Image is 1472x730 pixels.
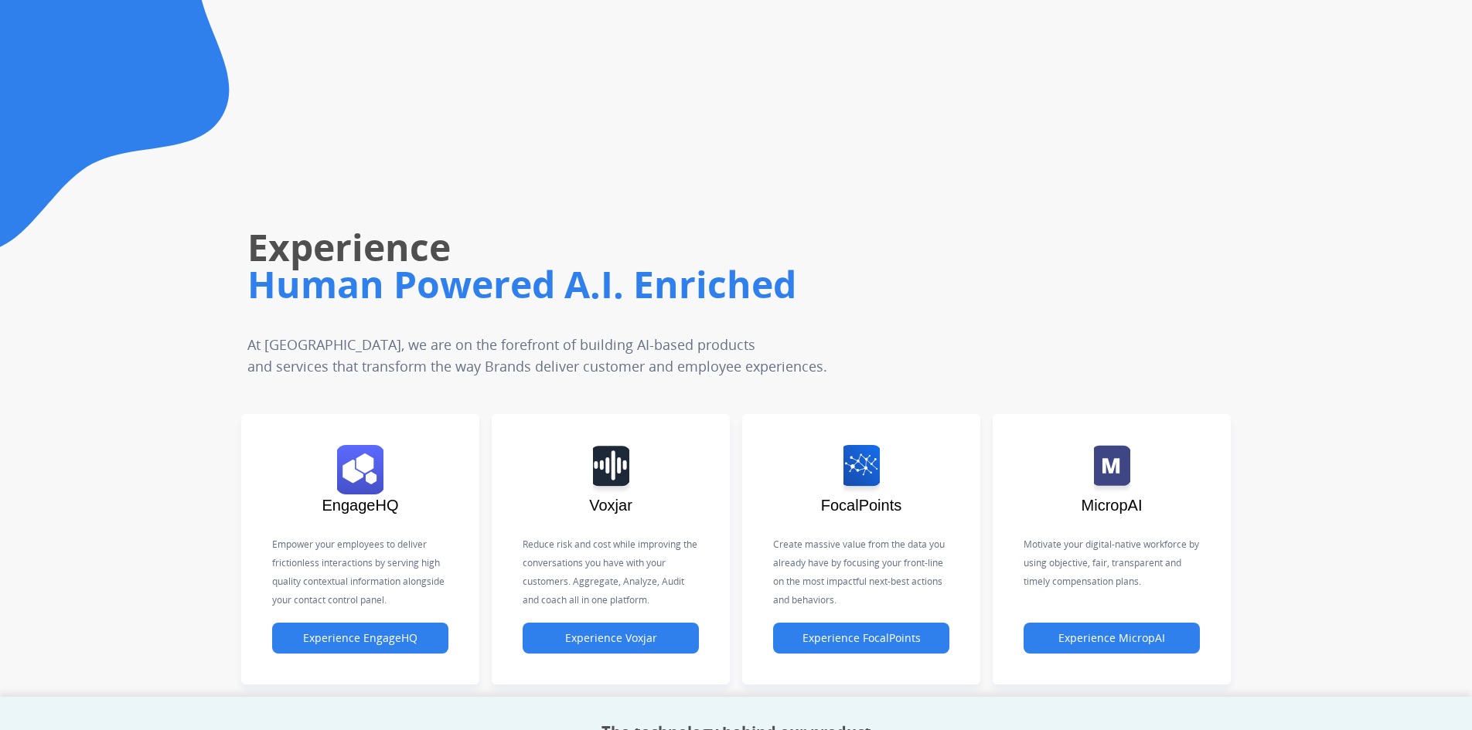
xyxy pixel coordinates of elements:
[247,222,1039,272] h1: Experience
[773,535,949,609] p: Create massive value from the data you already have by focusing your front-line on the most impac...
[247,334,940,377] p: At [GEOGRAPHIC_DATA], we are on the forefront of building AI-based products and services that tra...
[337,445,383,494] img: logo
[593,445,629,494] img: logo
[843,445,880,494] img: logo
[773,623,949,654] button: Experience FocalPoints
[272,623,448,654] button: Experience EngageHQ
[523,623,699,654] button: Experience Voxjar
[773,632,949,645] a: Experience FocalPoints
[1082,497,1143,514] span: MicropAI
[322,497,399,514] span: EngageHQ
[1024,632,1200,645] a: Experience MicropAI
[1024,535,1200,591] p: Motivate your digital-native workforce by using objective, fair, transparent and timely compensat...
[1024,623,1200,654] button: Experience MicropAI
[821,497,902,514] span: FocalPoints
[247,260,1039,309] h1: Human Powered A.I. Enriched
[589,497,632,514] span: Voxjar
[1094,445,1130,494] img: logo
[272,535,448,609] p: Empower your employees to deliver frictionless interactions by serving high quality contextual in...
[523,632,699,645] a: Experience Voxjar
[272,632,448,645] a: Experience EngageHQ
[523,535,699,609] p: Reduce risk and cost while improving the conversations you have with your customers. Aggregate, A...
